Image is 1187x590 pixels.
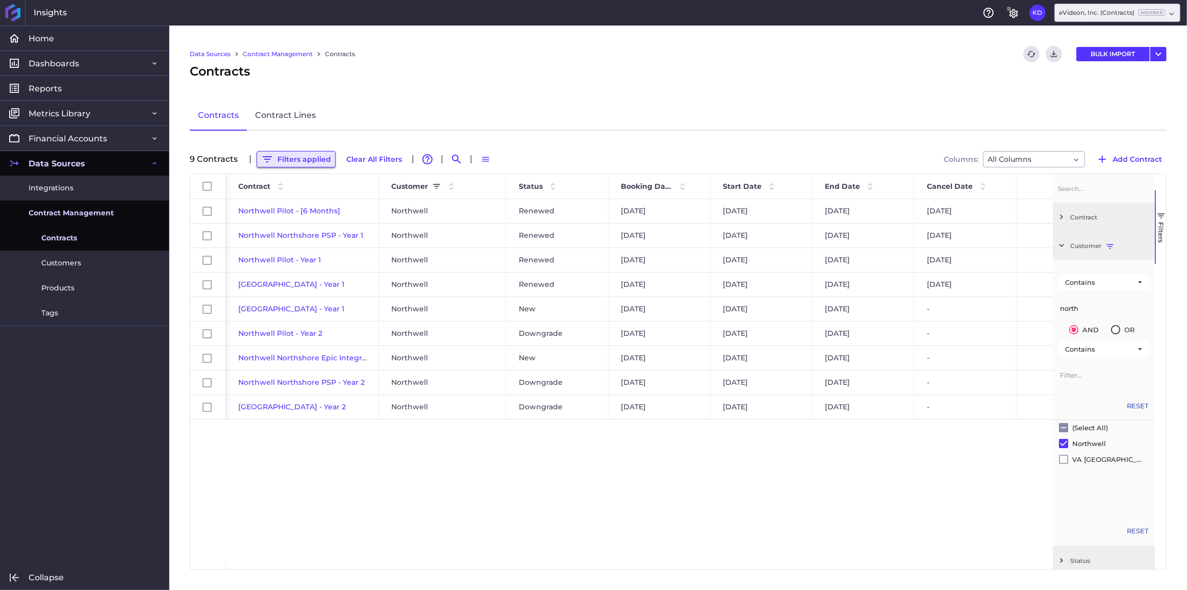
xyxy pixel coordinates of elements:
div: Customer [1053,231,1155,260]
div: [DATE] [609,248,711,272]
div: New [507,297,609,321]
span: Columns: [944,156,978,163]
div: Renewed [507,224,609,248]
span: Reports [29,83,62,94]
input: Filter Columns Input [1057,178,1147,199]
button: Reset [1127,526,1149,536]
div: - [915,322,1017,346]
div: [DATE] [609,371,711,395]
span: All Columns [988,153,1031,165]
div: Northwell [1072,439,1106,448]
div: [DATE] [915,224,1017,248]
div: Downgrade [507,322,609,346]
div: [DATE] [915,199,1017,223]
div: [DATE] [609,297,711,321]
div: - [915,371,1017,395]
span: Contracts [190,62,250,81]
span: Northwell Pilot - [6 Months] [238,206,340,215]
div: OR [1124,326,1134,334]
div: [DATE] [609,224,711,248]
div: Contract [1053,203,1155,231]
span: Customer [1070,242,1151,250]
button: Clear All Filters [342,151,407,167]
div: VA [GEOGRAPHIC_DATA][US_STATE] [1072,455,1145,463]
div: Press SPACE to select this row. [190,224,226,248]
div: Downgrade [507,371,609,395]
span: Northwell [391,224,428,247]
span: Status [1070,557,1151,564]
div: Press SPACE to select this row. [190,199,226,224]
input: Filter Value [1059,298,1149,318]
div: [DATE] [609,395,711,419]
div: Renewed [507,199,609,223]
div: Contains [1065,278,1135,286]
input: Filter Value [1059,364,1149,385]
div: $6,732.92 [1017,248,1119,272]
span: [GEOGRAPHIC_DATA] - Year 1 [238,280,344,289]
div: [DATE] [813,297,915,321]
div: Dropdown select [1054,4,1180,22]
a: Northwell Pilot - Year 1 [238,255,321,264]
a: Contracts [325,50,355,59]
span: Customer [391,182,428,191]
div: Status [1053,546,1155,575]
div: [DATE] [609,273,711,297]
span: Northwell Northshore PSP - Year 2 [238,378,365,387]
div: [DATE] [915,248,1017,272]
a: Northwell Northshore Epic Integration [238,353,381,362]
div: Press SPACE to select this row. [190,395,226,420]
span: Cancel Date [927,182,973,191]
div: [DATE] [813,224,915,248]
div: $6,733.00 [1017,199,1119,223]
button: General Settings [1005,5,1021,21]
button: Search by [448,151,465,167]
div: Contains [1065,345,1135,353]
div: eVideon, Inc. (Contracts) [1059,8,1165,17]
span: Metrics Library [29,108,90,119]
a: Northwell Northshore PSP - Year 1 [238,231,363,240]
div: [DATE] [711,346,813,370]
div: [DATE] [711,273,813,297]
a: Northwell Pilot - Year 2 [238,329,322,338]
span: Northwell [391,396,428,419]
div: [DATE] [609,346,711,370]
div: [DATE] [813,248,915,272]
span: End Date [825,182,860,191]
div: Press SPACE to select this row. [190,248,226,273]
span: Products [41,283,74,293]
div: Filtering operator [1059,274,1149,290]
a: [GEOGRAPHIC_DATA] - Year 2 [238,402,346,411]
span: Northwell [391,273,428,296]
div: [DATE] [711,199,813,223]
div: [DATE] [711,224,813,248]
button: Add Contract [1092,151,1167,167]
div: [DATE] [711,371,813,395]
span: Northwell [391,371,428,394]
div: $2,936.90 [1017,322,1119,346]
span: Collapse [29,572,64,583]
div: Filtering operator [1059,341,1149,357]
span: Filters [1157,222,1165,243]
div: $9,240.00 [1017,224,1119,248]
div: $814.58 [1017,297,1119,321]
span: Contracts [41,233,77,243]
div: [DATE] [711,395,813,419]
span: Contract [238,182,270,191]
div: [DATE] [813,395,915,419]
div: $2,500.00 [1017,346,1119,370]
div: [DATE] [609,322,711,346]
div: Press SPACE to select this row. [190,322,226,346]
a: Data Sources [190,50,231,59]
button: Refresh [1023,46,1040,62]
div: Press SPACE to select this row. [190,273,226,297]
div: Filter List [1053,420,1155,468]
span: [GEOGRAPHIC_DATA] - Year 1 [238,304,344,313]
div: - [915,346,1017,370]
div: (Select All) [1072,424,1108,432]
span: Add Contract [1113,154,1162,165]
div: AND [1082,326,1099,334]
